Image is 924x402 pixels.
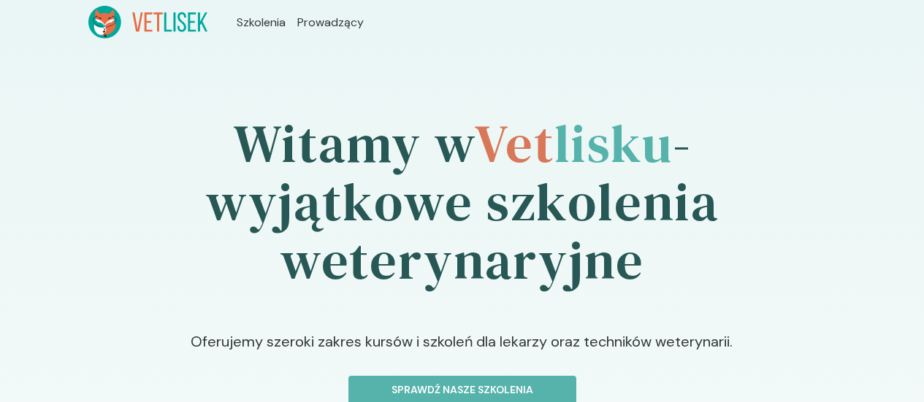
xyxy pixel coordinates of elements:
h1: Witamy w - wyjątkowe szkolenia weterynaryjne [88,74,836,331]
a: Szkolenia [237,14,286,31]
p: Sprawdź nasze szkolenia [361,382,564,398]
p: Oferujemy szeroki zakres kursów i szkoleń dla lekarzy oraz techników weterynarii. [154,331,770,376]
span: lisku [554,107,673,179]
span: Vet [474,107,554,179]
a: Prowadzący [297,14,364,31]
